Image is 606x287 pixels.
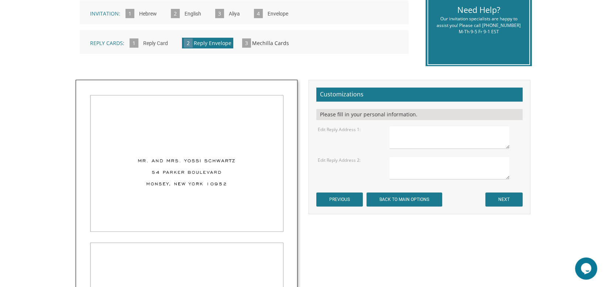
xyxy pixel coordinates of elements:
span: Reply Envelope [194,40,231,47]
span: Mechilla Cards [252,40,289,47]
input: PREVIOUS [316,192,363,206]
span: 3 [215,9,224,18]
span: 1 [125,9,134,18]
input: Envelope [264,4,292,24]
div: Need Help? [434,4,523,16]
label: Edit Reply Address 2: [318,157,361,163]
span: 2 [184,38,193,48]
div: Our invitation specialists are happy to assist you! Please call [PHONE_NUMBER] M-Th 9-5 Fr 9-1 EST [434,16,523,34]
label: Edit Reply Address 1: [318,126,361,133]
span: Invitation: [90,10,120,17]
input: Aliya [225,4,244,24]
input: NEXT [485,192,523,206]
input: Hebrew [135,4,161,24]
input: BACK TO MAIN OPTIONS [366,192,442,206]
h2: Customizations [316,88,523,102]
iframe: chat widget [575,257,599,280]
input: English [181,4,205,24]
div: Please fill in your personal information. [316,109,523,120]
input: Reply Card [140,34,172,54]
span: 1 [130,38,138,48]
span: 3 [242,38,251,48]
span: Reply Cards: [90,40,124,47]
span: 2 [171,9,180,18]
span: 4 [254,9,263,18]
